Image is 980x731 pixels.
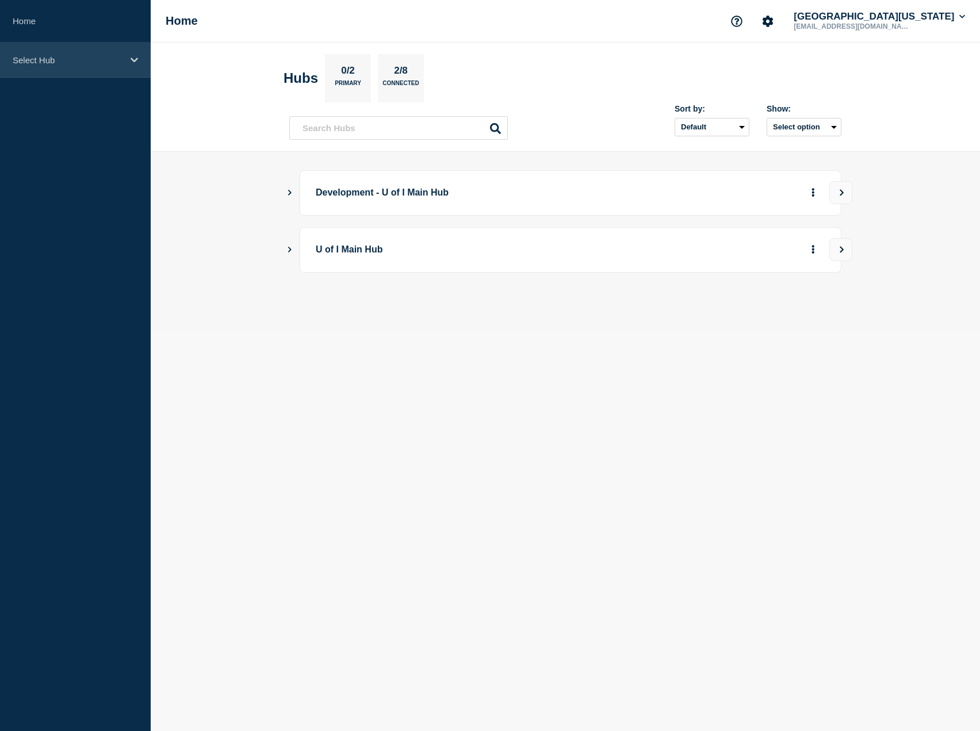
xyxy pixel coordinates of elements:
[289,116,508,140] input: Search Hubs
[767,104,841,113] div: Show:
[13,55,123,65] p: Select Hub
[335,80,361,92] p: Primary
[287,246,293,254] button: Show Connected Hubs
[829,238,852,261] button: View
[675,104,749,113] div: Sort by:
[829,181,852,204] button: View
[675,118,749,136] select: Sort by
[316,182,634,204] p: Development - U of I Main Hub
[316,239,634,261] p: U of I Main Hub
[725,9,749,33] button: Support
[287,189,293,197] button: Show Connected Hubs
[390,65,412,80] p: 2/8
[337,65,359,80] p: 0/2
[767,118,841,136] button: Select option
[806,239,821,261] button: More actions
[791,22,911,30] p: [EMAIL_ADDRESS][DOMAIN_NAME]
[382,80,419,92] p: Connected
[806,182,821,204] button: More actions
[166,14,198,28] h1: Home
[791,11,967,22] button: [GEOGRAPHIC_DATA][US_STATE]
[284,70,318,86] h2: Hubs
[756,9,780,33] button: Account settings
